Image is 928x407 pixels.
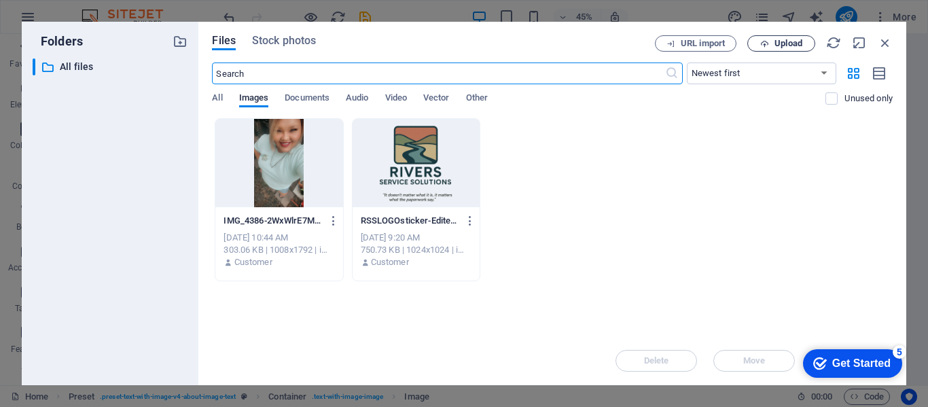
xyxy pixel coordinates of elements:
div: Get Started [37,15,95,27]
div: [DATE] 9:20 AM [361,232,471,244]
p: Folders [33,33,83,50]
p: Displays only files that are not in use on the website. Files added during this session can still... [844,92,893,105]
span: Documents [285,90,329,109]
span: Files [212,33,236,49]
button: URL import [655,35,736,52]
span: Audio [346,90,368,109]
div: Get Started 5 items remaining, 0% complete [7,7,107,35]
i: Close [878,35,893,50]
i: Reload [826,35,841,50]
p: RSSLOGOsticker-Edited-wsi_EweYXdgIjeNmHIeVeg.png [361,215,459,227]
span: Video [385,90,407,109]
p: IMG_4386-2WxWlrE7MKJBsiPTDl4AEQ.JPG [224,215,322,227]
i: Minimize [852,35,867,50]
span: All [212,90,222,109]
p: Customer [234,256,272,268]
span: Upload [774,39,802,48]
span: Vector [423,90,450,109]
input: Search [212,63,664,84]
button: Upload [747,35,815,52]
div: 303.06 KB | 1008x1792 | image/jpeg [224,244,334,256]
p: All files [60,59,163,75]
div: 750.73 KB | 1024x1024 | image/png [361,244,471,256]
span: Stock photos [252,33,316,49]
div: 5 [97,3,111,16]
div: ​ [33,58,35,75]
div: [DATE] 10:44 AM [224,232,334,244]
p: Customer [371,256,409,268]
span: URL import [681,39,725,48]
span: Other [466,90,488,109]
span: Images [239,90,269,109]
